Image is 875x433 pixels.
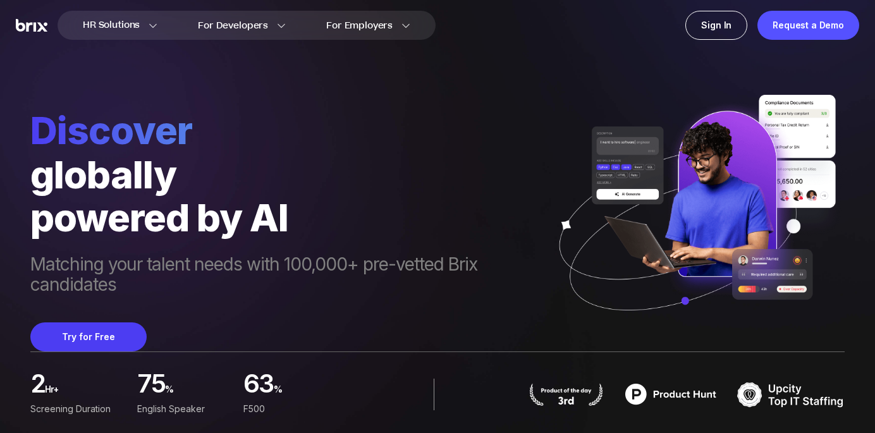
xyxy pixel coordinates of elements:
[137,402,234,416] div: English Speaker
[45,379,126,406] span: hr+
[757,11,859,40] a: Request a Demo
[685,11,747,40] a: Sign In
[30,322,147,351] button: Try for Free
[30,153,543,196] div: globally
[30,402,127,416] div: Screening duration
[16,19,47,32] img: Brix Logo
[30,372,45,399] span: 2
[30,254,543,297] span: Matching your talent needs with 100,000+ pre-vetted Brix candidates
[737,379,845,410] img: TOP IT STAFFING
[243,372,274,399] span: 63
[528,383,604,406] img: product hunt badge
[243,402,340,416] div: F500
[543,95,845,337] img: ai generate
[326,19,393,32] span: For Employers
[165,379,233,406] span: %
[617,379,725,410] img: product hunt badge
[198,19,268,32] span: For Developers
[30,196,543,239] div: powered by AI
[274,379,340,406] span: %
[137,372,166,399] span: 75
[30,107,543,153] span: Discover
[83,15,140,35] span: HR Solutions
